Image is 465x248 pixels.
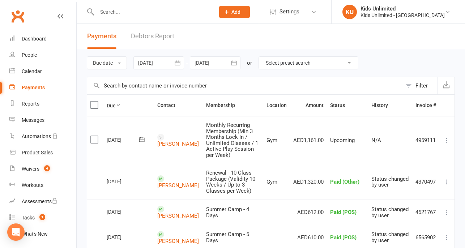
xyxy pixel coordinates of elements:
[371,176,409,188] span: Status changed by user
[44,165,50,171] span: 4
[206,206,249,219] span: Summer Camp - 4 Days
[361,12,445,18] div: Kids Unlimited - [GEOGRAPHIC_DATA]
[330,179,359,185] span: Paid (Other)
[290,164,327,200] td: AED1,320.00
[9,177,76,193] a: Workouts
[39,214,45,220] span: 1
[103,95,154,116] th: Due
[206,170,255,194] span: Renewal - 10 Class Package (Validity 10 Weeks / Up to 3 Classes per Week)
[9,128,76,145] a: Automations
[203,95,263,116] th: Membership
[22,182,43,188] div: Workouts
[107,134,140,145] div: [DATE]
[157,213,199,219] a: [PERSON_NAME]
[22,52,37,58] div: People
[22,133,51,139] div: Automations
[22,198,57,204] div: Assessments
[263,95,290,116] th: Location
[263,164,290,200] td: Gym
[107,176,140,187] div: [DATE]
[22,215,35,221] div: Tasks
[107,206,140,217] div: [DATE]
[290,200,327,225] td: AED612.00
[9,193,76,210] a: Assessments
[330,234,357,241] span: Paid (POS)
[9,226,76,242] a: What's New
[280,4,299,20] span: Settings
[330,137,355,144] span: Upcoming
[9,161,76,177] a: Waivers 4
[87,56,127,69] button: Due date
[219,6,250,18] button: Add
[232,9,241,15] span: Add
[22,166,39,172] div: Waivers
[22,117,44,123] div: Messages
[9,112,76,128] a: Messages
[9,96,76,112] a: Reports
[9,63,76,80] a: Calendar
[9,47,76,63] a: People
[22,231,48,237] div: What's New
[327,95,368,116] th: Status
[87,77,402,94] input: Search by contact name or invoice number
[371,206,409,219] span: Status changed by user
[154,95,203,116] th: Contact
[206,231,249,244] span: Summer Camp - 5 Days
[22,36,47,42] div: Dashboard
[7,223,25,241] div: Open Intercom Messenger
[131,24,174,49] a: Debtors Report
[206,122,258,158] span: Monthly Recurring Membership (Min 3 Months Lock In / Unlimited Classes / 1 Active Play Session pe...
[402,77,438,94] button: Filter
[415,81,428,90] div: Filter
[9,80,76,96] a: Payments
[361,5,445,12] div: Kids Unlimited
[95,7,210,17] input: Search...
[87,32,116,40] span: Payments
[371,137,381,144] span: N/A
[22,150,53,155] div: Product Sales
[22,85,45,90] div: Payments
[22,101,39,107] div: Reports
[368,95,412,116] th: History
[371,231,409,244] span: Status changed by user
[290,95,327,116] th: Amount
[157,182,199,189] a: [PERSON_NAME]
[330,209,357,215] span: Paid (POS)
[9,145,76,161] a: Product Sales
[9,7,27,25] a: Clubworx
[412,95,439,116] th: Invoice #
[22,68,42,74] div: Calendar
[412,164,439,200] td: 4370497
[157,141,199,147] a: [PERSON_NAME]
[290,116,327,164] td: AED1,161.00
[9,31,76,47] a: Dashboard
[107,231,140,243] div: [DATE]
[87,24,116,49] button: Payments
[247,59,252,67] div: or
[9,210,76,226] a: Tasks 1
[342,5,357,19] div: KU
[263,116,290,164] td: Gym
[412,200,439,225] td: 4521767
[412,116,439,164] td: 4959111
[157,238,199,244] a: [PERSON_NAME]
